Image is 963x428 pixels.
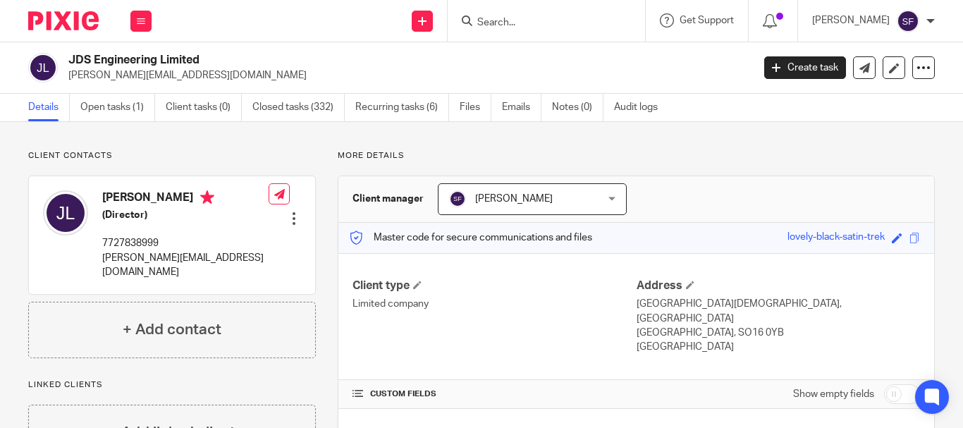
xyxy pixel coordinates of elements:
p: 7727838999 [102,236,269,250]
p: [PERSON_NAME] [812,13,890,27]
img: Pixie [28,11,99,30]
a: Create task [764,56,846,79]
p: Limited company [352,297,636,311]
p: [GEOGRAPHIC_DATA], SO16 0YB [637,326,920,340]
a: Details [28,94,70,121]
input: Search [476,17,603,30]
a: Client tasks (0) [166,94,242,121]
h5: (Director) [102,208,269,222]
img: svg%3E [28,53,58,82]
h4: [PERSON_NAME] [102,190,269,208]
p: [PERSON_NAME][EMAIL_ADDRESS][DOMAIN_NAME] [102,251,269,280]
img: svg%3E [43,190,88,236]
h2: JDS Engineering Limited [68,53,608,68]
a: Open tasks (1) [80,94,155,121]
i: Primary [200,190,214,204]
p: [GEOGRAPHIC_DATA][DEMOGRAPHIC_DATA], [GEOGRAPHIC_DATA] [637,297,920,326]
a: Notes (0) [552,94,603,121]
label: Show empty fields [793,387,874,401]
p: Linked clients [28,379,316,391]
p: [GEOGRAPHIC_DATA] [637,340,920,354]
img: svg%3E [897,10,919,32]
h4: Client type [352,279,636,293]
a: Recurring tasks (6) [355,94,449,121]
p: [PERSON_NAME][EMAIL_ADDRESS][DOMAIN_NAME] [68,68,743,82]
span: [PERSON_NAME] [475,194,553,204]
a: Emails [502,94,541,121]
span: Get Support [680,16,734,25]
a: Closed tasks (332) [252,94,345,121]
h4: CUSTOM FIELDS [352,389,636,400]
h4: Address [637,279,920,293]
div: lovely-black-satin-trek [787,230,885,246]
h3: Client manager [352,192,424,206]
a: Audit logs [614,94,668,121]
p: Client contacts [28,150,316,161]
img: svg%3E [449,190,466,207]
p: More details [338,150,935,161]
a: Files [460,94,491,121]
h4: + Add contact [123,319,221,341]
p: Master code for secure communications and files [349,231,592,245]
